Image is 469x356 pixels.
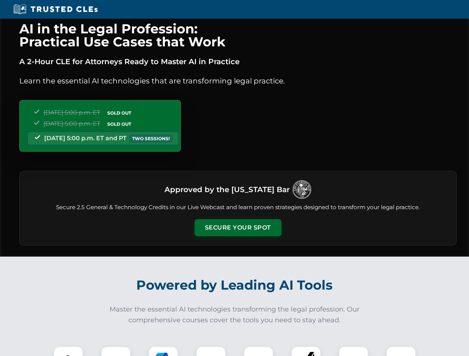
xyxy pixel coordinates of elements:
span: [DATE] 5:00 p.m. ET [43,120,100,127]
h3: Approved by the [US_STATE] Bar [165,183,290,196]
h1: AI in the Legal Profession: Practical Use Cases that Work [19,22,457,48]
p: Master the essential AI technologies transforming the legal profession. Our comprehensive courses... [105,304,365,326]
img: Logo [293,180,311,199]
h2: Powered by Leading AI Tools [29,272,440,298]
button: Secure Your Spot [195,219,281,236]
p: A 2-Hour CLE for Attorneys Ready to Master AI in Practice [19,56,457,67]
img: Trusted CLEs [11,4,100,15]
p: Secure 2.5 General & Technology Credits in our Live Webcast and learn proven strategies designed ... [29,203,447,212]
span: SOLD OUT [105,120,134,128]
p: Learn the essential AI technologies that are transforming legal practice. [19,75,457,87]
span: [DATE] 5:00 p.m. ET [43,109,100,116]
span: SOLD OUT [105,109,134,117]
